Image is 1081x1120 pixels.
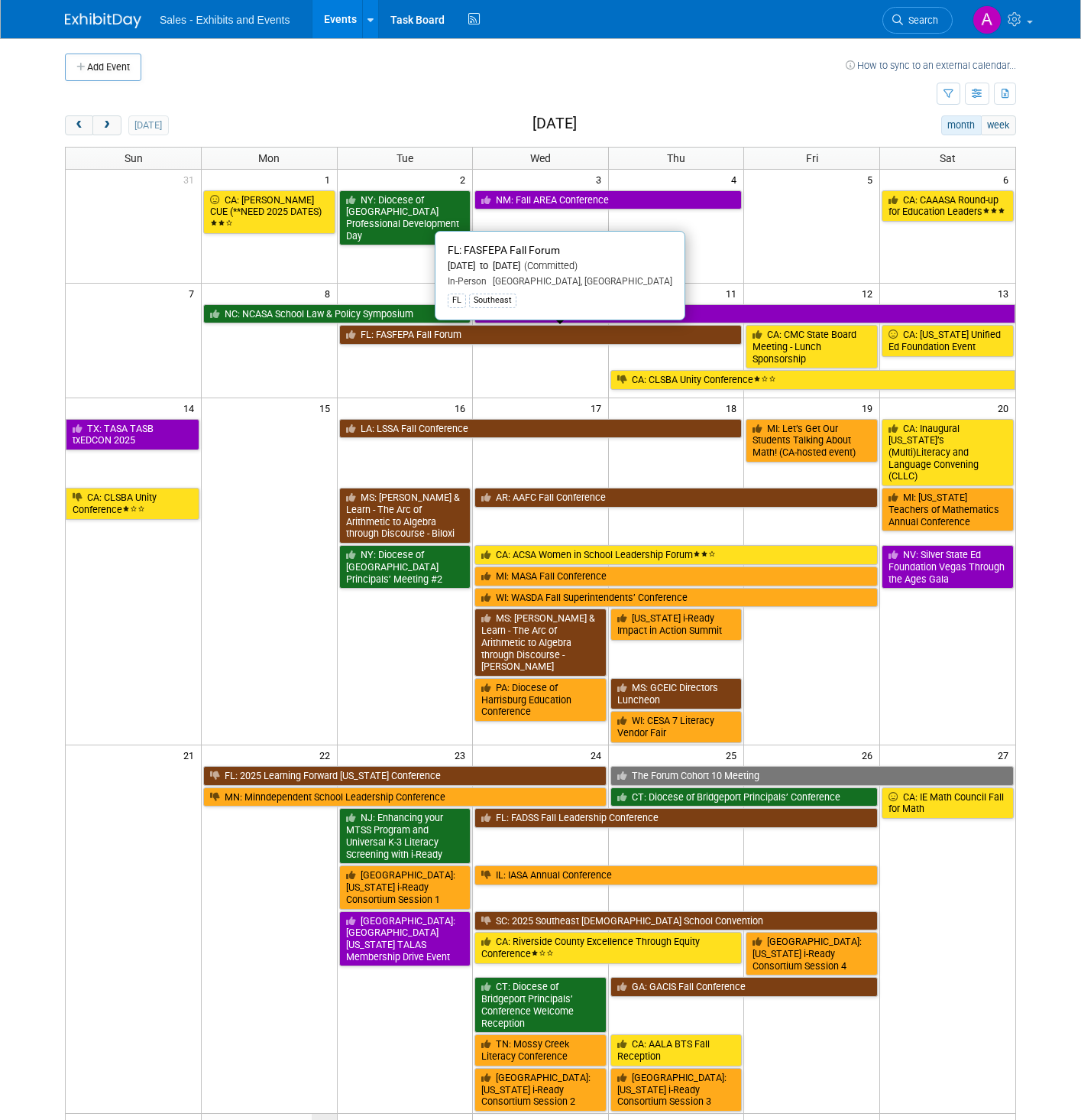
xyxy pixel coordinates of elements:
a: SC: 2025 Southeast [DEMOGRAPHIC_DATA] School Convention [474,911,878,931]
a: MI: MASA Fall Conference [474,566,878,586]
span: 3 [594,170,608,189]
a: How to sync to an external calendar... [846,60,1016,71]
a: NY: Diocese of [GEOGRAPHIC_DATA] Professional Development Day [339,190,471,246]
a: CT: Diocese of Bridgeport Principals’ Conference Welcome Reception [474,977,607,1033]
a: WI: WASDA Fall Superintendents’ Conference [474,588,878,608]
a: CA: Riverside County Excellence Through Equity Conference [474,932,742,963]
span: Search [903,15,938,26]
span: 17 [589,398,608,417]
span: 13 [996,284,1015,303]
a: NV: Silver State Ed Foundation Vegas Through the Ages Gala [882,545,1014,589]
a: MN: Minndependent School Leadership Conference [203,787,607,807]
a: TX: TASA TASB txEDCON 2025 [474,304,1015,324]
span: 23 [453,745,472,765]
a: NJ: Enhancing your MTSS Program and Universal K-3 Literacy Screening with i-Ready [339,808,471,864]
button: week [981,115,1016,135]
span: 20 [996,398,1015,417]
a: MS: GCEIC Directors Luncheon [610,678,743,709]
span: Mon [258,152,280,164]
a: FL: FADSS Fall Leadership Conference [474,808,878,828]
a: TX: TASA TASB txEDCON 2025 [66,419,199,450]
span: 11 [724,284,743,303]
a: [GEOGRAPHIC_DATA]: [GEOGRAPHIC_DATA][US_STATE] TALAS Membership Drive Event [339,911,471,967]
span: Thu [667,152,685,164]
span: 8 [323,284,337,303]
a: [GEOGRAPHIC_DATA]: [US_STATE] i-Ready Consortium Session 4 [746,932,878,976]
a: CA: IE Math Council Fall for Math [882,787,1014,819]
a: WI: CESA 7 Literacy Vendor Fair [610,711,743,742]
button: next [92,115,121,135]
a: CA: AALA BTS Fall Reception [610,1034,743,1066]
a: [GEOGRAPHIC_DATA]: [US_STATE] i-Ready Consortium Session 1 [339,865,471,909]
span: 21 [182,745,201,765]
span: Sat [940,152,956,164]
button: prev [65,115,93,135]
button: month [941,115,982,135]
img: Albert Martinez [973,5,1002,34]
span: FL: FASFEPA Fall Forum [448,244,560,256]
a: FL: FASFEPA Fall Forum [339,325,743,345]
span: Tue [396,152,413,164]
span: 24 [589,745,608,765]
a: CT: Diocese of Bridgeport Principals’ Conference [610,787,878,807]
span: 14 [182,398,201,417]
span: 31 [182,170,201,189]
a: MI: [US_STATE] Teachers of Mathematics Annual Conference [882,488,1014,531]
a: The Forum Cohort 10 Meeting [610,766,1014,786]
a: MS: [PERSON_NAME] & Learn - The Arc of Arithmetic to Algebra through Discourse - Biloxi [339,488,471,544]
img: ExhibitDay [65,13,141,28]
span: 19 [860,398,879,417]
a: TN: Mossy Creek Literacy Conference [474,1034,607,1066]
div: FL [448,294,466,307]
span: Fri [806,152,818,164]
span: (Committed) [520,260,578,271]
span: 4 [730,170,743,189]
button: Add Event [65,54,141,81]
a: NY: Diocese of [GEOGRAPHIC_DATA] Principals’ Meeting #2 [339,545,471,589]
a: [GEOGRAPHIC_DATA]: [US_STATE] i-Ready Consortium Session 2 [474,1068,607,1112]
button: [DATE] [128,115,169,135]
a: PA: Diocese of Harrisburg Education Conference [474,678,607,722]
span: 25 [724,745,743,765]
span: 18 [724,398,743,417]
span: Sales - Exhibits and Events [160,14,290,26]
span: 7 [187,284,201,303]
a: CA: CAAASA Round-up for Education Leaders [882,190,1014,222]
a: FL: 2025 Learning Forward [US_STATE] Conference [203,766,607,786]
span: In-Person [448,276,487,287]
a: CA: ACSA Women in School Leadership Forum [474,545,878,565]
span: Sun [125,152,143,164]
a: GA: GACIS Fall Conference [610,977,878,997]
span: 26 [860,745,879,765]
span: 6 [1002,170,1015,189]
a: MI: Let’s Get Our Students Talking About Math! (CA-hosted event) [746,419,878,463]
a: CA: [PERSON_NAME] CUE (**NEED 2025 DATES) [203,190,335,234]
a: NC: NCASA School Law & Policy Symposium [203,304,471,324]
span: 16 [453,398,472,417]
a: CA: CLSBA Unity Conference [610,370,1015,390]
a: [GEOGRAPHIC_DATA]: [US_STATE] i-Ready Consortium Session 3 [610,1068,743,1112]
span: 15 [318,398,337,417]
a: AR: AAFC Fall Conference [474,488,878,508]
a: LA: LSSA Fall Conference [339,419,743,439]
span: 1 [323,170,337,189]
a: Search [882,7,953,34]
span: [GEOGRAPHIC_DATA], [GEOGRAPHIC_DATA] [487,276,672,287]
a: CA: CMC State Board Meeting - Lunch Sponsorship [746,325,878,368]
span: 22 [318,745,337,765]
div: Southeast [469,294,516,307]
span: Wed [530,152,551,164]
span: 27 [996,745,1015,765]
a: MS: [PERSON_NAME] & Learn - The Arc of Arithmetic to Algebra through Discourse - [PERSON_NAME] [474,609,607,677]
a: CA: Inaugural [US_STATE]’s (Multi)Literacy and Language Convening (CLLC) [882,419,1014,487]
span: 2 [458,170,472,189]
span: 5 [866,170,879,189]
a: IL: IASA Annual Conference [474,865,878,885]
a: CA: CLSBA Unity Conference [66,488,199,519]
h2: [DATE] [532,115,577,132]
a: NM: Fall AREA Conference [474,190,742,210]
a: [US_STATE] i-Ready Impact in Action Summit [610,609,743,640]
span: 12 [860,284,879,303]
a: CA: [US_STATE] Unified Ed Foundation Event [882,325,1014,356]
div: [DATE] to [DATE] [448,260,672,273]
